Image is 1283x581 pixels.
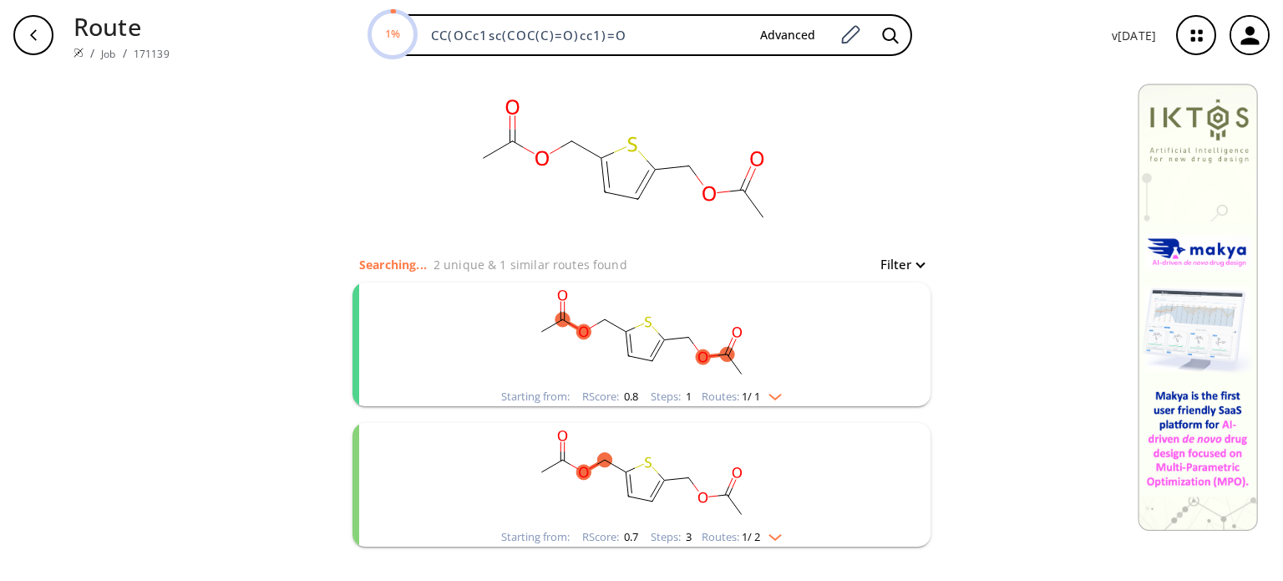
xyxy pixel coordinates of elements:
span: 1 / 2 [742,532,760,543]
button: Advanced [747,20,829,51]
p: v [DATE] [1112,27,1156,44]
input: Enter SMILES [421,27,747,43]
ul: clusters [352,274,931,555]
li: / [90,44,94,62]
span: 0.7 [621,529,638,544]
div: Routes: [702,391,782,402]
button: Filter [870,258,924,271]
text: 1% [385,26,400,41]
svg: CC(=O)OCc1ccc(COC(C)=O)s1 [424,283,859,387]
svg: CC(=O)OCc1ccc(COC(C)=O)s1 [424,423,859,527]
span: 1 [683,389,692,404]
div: Steps : [651,391,692,402]
div: Routes: [702,532,782,543]
span: 3 [683,529,692,544]
img: Banner [1138,84,1258,531]
li: / [123,44,127,62]
svg: CC(OCc1sc(COC(C)=O)cc1)=O [456,70,790,254]
p: Searching... [359,256,427,273]
img: Down [760,387,782,400]
div: Steps : [651,532,692,543]
div: RScore : [582,391,638,402]
p: Route [74,8,170,44]
p: 2 unique & 1 similar routes found [434,256,627,273]
div: Starting from: [501,532,570,543]
img: Down [760,527,782,541]
img: Spaya logo [74,48,84,58]
span: 0.8 [621,389,638,404]
div: RScore : [582,532,638,543]
a: Job [101,47,115,61]
div: Starting from: [501,391,570,402]
span: 1 / 1 [742,391,760,402]
a: 171139 [134,47,170,61]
